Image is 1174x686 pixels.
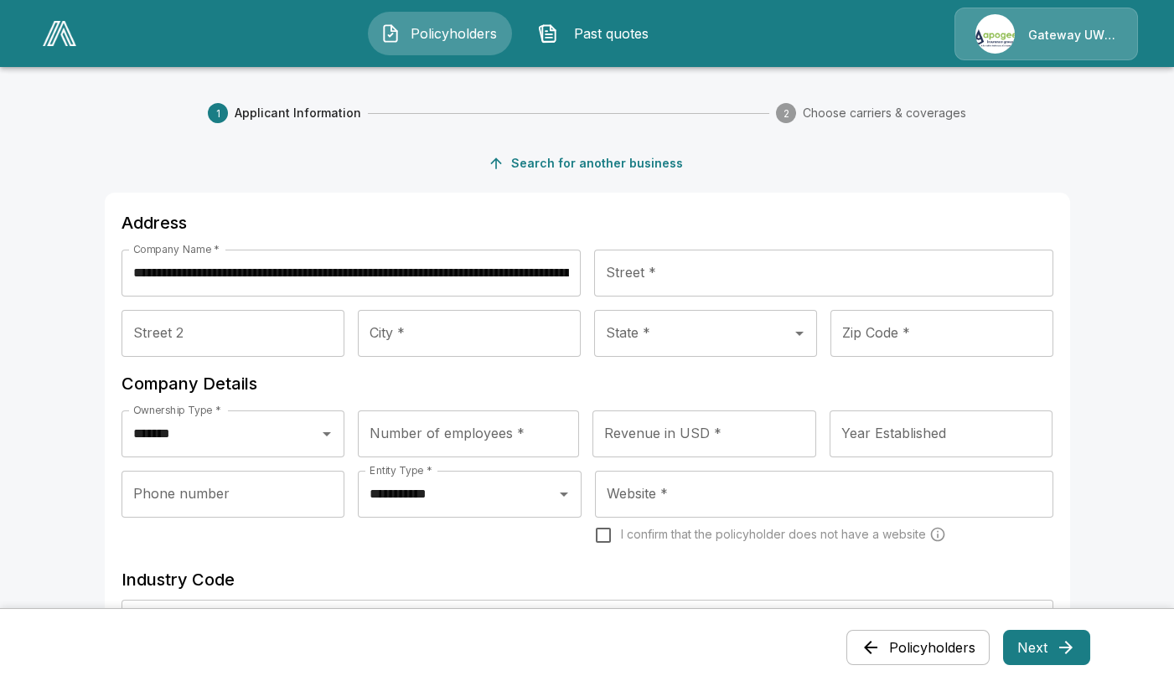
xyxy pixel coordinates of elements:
[315,422,339,446] button: Open
[975,14,1015,54] img: Agency Icon
[122,209,1053,236] h6: Address
[370,463,432,477] label: Entity Type *
[565,23,657,44] span: Past quotes
[525,12,670,55] button: Past quotes IconPast quotes
[552,482,576,506] button: Open
[788,322,811,345] button: Open
[215,107,220,120] text: 1
[133,403,220,417] label: Ownership Type *
[846,630,990,665] button: Policyholders
[954,8,1138,60] a: Agency IconGateway UW dba Apogee
[1028,27,1117,44] p: Gateway UW dba Apogee
[929,526,946,543] svg: Carriers run a cyber security scan on the policyholders' websites. Please enter a website wheneve...
[538,23,558,44] img: Past quotes Icon
[784,107,789,120] text: 2
[43,21,76,46] img: AA Logo
[368,12,512,55] button: Policyholders IconPolicyholders
[380,23,401,44] img: Policyholders Icon
[122,566,1053,593] h6: Industry Code
[133,242,220,256] label: Company Name *
[235,105,361,121] span: Applicant Information
[122,370,1053,397] h6: Company Details
[484,148,690,179] button: Search for another business
[1003,630,1090,665] button: Next
[407,23,499,44] span: Policyholders
[621,526,926,543] span: I confirm that the policyholder does not have a website
[803,105,966,121] span: Choose carriers & coverages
